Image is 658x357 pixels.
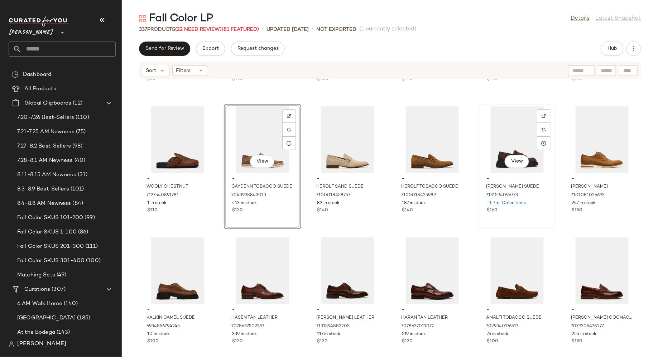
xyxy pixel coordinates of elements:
[83,214,95,222] span: (99)
[55,271,67,279] span: (49)
[147,307,208,313] span: -
[75,128,86,136] span: (75)
[77,228,88,236] span: (86)
[11,71,19,78] img: svg%3e
[402,200,426,207] span: 187 in stock
[316,184,364,190] span: HEROLF SAND SUEDE
[566,106,638,173] img: STEVEMADDEN_MENS_ALVAREZ_TAN-NUBUCK_01.jpg
[147,331,170,338] span: 10 in stock
[487,200,526,207] span: -1 Pre-Order Items
[317,207,328,214] span: $140
[73,156,86,165] span: (40)
[147,184,188,190] span: WOOLY CHESTNUT
[9,341,14,347] img: svg%3e
[572,331,596,338] span: 255 in stock
[17,314,76,322] span: [GEOGRAPHIC_DATA]
[572,338,582,345] span: $150
[237,46,279,52] span: Request changes
[317,76,328,83] span: $100
[402,331,426,338] span: 519 in stock
[402,207,413,214] span: $140
[542,127,546,132] img: svg%3e
[312,25,313,34] span: •
[287,127,291,132] img: svg%3e
[481,237,553,304] img: STEVEMADDEN_MENS_AMALFI_TOBACCO-SUEDE_01.jpg
[231,315,278,321] span: HASEN TAN LEATHER
[571,315,632,321] span: [PERSON_NAME] COGNAC LEATHER
[196,42,225,56] button: Export
[401,192,436,199] span: 7100018425989
[401,315,448,321] span: HARAN TAN LEATHER
[139,42,190,56] button: Send for Review
[566,237,638,304] img: STEVEMADDEN_MENS_COLVER_COGNAC-LEATHER.jpg
[359,25,417,34] span: (1 currently selected)
[71,199,83,208] span: (84)
[571,14,590,23] a: Details
[147,315,195,321] span: KALKIN CAMEL SUEDE
[9,16,69,26] img: cfy_white_logo.C9jOOHJF.svg
[311,106,384,173] img: STEVEMADDEN_MENS_HEROLF_SAND-SUEDE_01.jpg
[62,300,78,308] span: (140)
[76,314,90,322] span: (185)
[572,207,582,214] span: $150
[486,315,542,321] span: AMALFI TOBACCO SUEDE
[141,106,214,173] img: STEVEMADDEN_MENS_WOOLY_CHESTNUT_01.jpg
[24,85,56,93] span: All Products
[176,67,191,74] span: Filters
[17,185,69,193] span: 8.3-8.9 Best-Sellers
[175,27,222,32] span: (22 Need Review)
[76,171,88,179] span: (31)
[139,27,147,32] span: 337
[487,338,498,345] span: $100
[226,237,299,304] img: STEVEMADDEN_MENS_HASEN_TAN-LEATHER_01.jpg
[139,11,213,26] div: Fall Color LP
[17,128,75,136] span: 7.21-7.25 AM Newness
[487,207,498,214] span: $160
[17,142,71,150] span: 7.27-8.2 Best-Sellers
[505,155,529,168] button: View
[542,114,546,118] img: svg%3e
[601,42,624,56] button: Hub
[17,271,55,279] span: Matching Sets
[571,184,608,190] span: [PERSON_NAME]
[71,99,82,107] span: (12)
[55,328,70,337] span: (143)
[317,338,328,345] span: $130
[487,331,508,338] span: 76 in stock
[396,237,469,304] img: STEVEMADDEN_MENS_HARAN_TAN-LEATHER.jpg
[202,46,219,52] span: Export
[231,323,264,330] span: 7078637502597
[141,237,214,304] img: STEVEMADDEN_MENS_KALKIN_CAMEL-SUEDE.jpg
[316,315,374,321] span: [PERSON_NAME] LEATHER
[481,106,553,173] img: STEVEMADDEN_MENS_ZEV_BROWN-SUEDE_01.jpg
[231,184,292,190] span: CAYDENN TOBACCO SUEDE
[232,307,293,313] span: -
[146,67,156,74] span: Sort
[139,15,146,22] img: svg%3e
[85,257,101,265] span: (100)
[231,192,266,199] span: 7043998843013
[17,114,74,122] span: 7.20-7.26 Best-Sellers
[311,237,384,304] img: STEVEMADDEN_MENS_LELAND_TAN-LEATHER_01.jpg
[486,184,539,190] span: [PERSON_NAME] SUEDE
[572,200,596,207] span: 247 in stock
[17,242,84,251] span: Fall Color SKUS 201-300
[17,156,73,165] span: 7.28-8.1 AM Newness
[487,76,497,83] span: $110
[17,328,55,337] span: At the Bodega
[316,323,350,330] span: 7131594883205
[401,323,434,330] span: 7078637011077
[226,106,299,173] img: STEVEMADDEN_MENS_CAYDENN_TOBACCO-SUEDE.jpg
[232,338,243,345] span: $130
[486,192,518,199] span: 7131594096773
[23,71,51,79] span: Dashboard
[17,214,83,222] span: Fall Color SKUS 101-200
[607,46,617,52] span: Hub
[147,192,179,199] span: 7127540891781
[316,26,356,33] p: Not Exported
[231,42,285,56] button: Request changes
[487,176,548,182] span: -
[396,106,469,173] img: STEVEMADDEN_MENS_HEROLF_TOBACCO-SUEDE_01.jpg
[402,338,413,345] span: $130
[17,199,71,208] span: 8.4-8.8 AM Newness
